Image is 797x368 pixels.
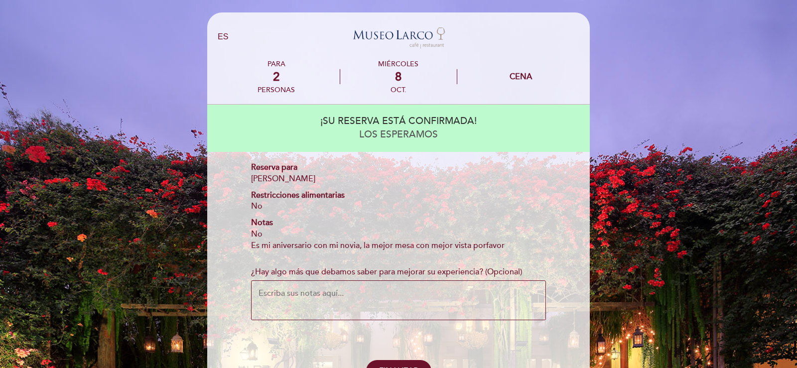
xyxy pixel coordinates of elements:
div: 8 [340,70,456,84]
div: Restricciones alimentarias [251,190,546,201]
div: personas [258,86,295,94]
div: Notas [251,217,546,229]
div: 2 [258,70,295,84]
div: ¡SU RESERVA ESTÁ CONFIRMADA! [217,115,580,128]
div: oct. [340,86,456,94]
div: [PERSON_NAME] [251,173,546,185]
div: LOS ESPERAMOS [217,128,580,141]
div: Cena [510,72,532,82]
div: No [251,229,546,240]
label: ¿Hay algo más que debamos saber para mejorar su experiencia? (Opcional) [251,266,522,278]
div: miércoles [340,60,456,68]
div: Es mi aniversario con mi novia, la mejor mesa con mejor vista porfavor [251,240,546,251]
div: No [251,201,546,212]
div: Reserva para [251,162,546,173]
div: PARA [258,60,295,68]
